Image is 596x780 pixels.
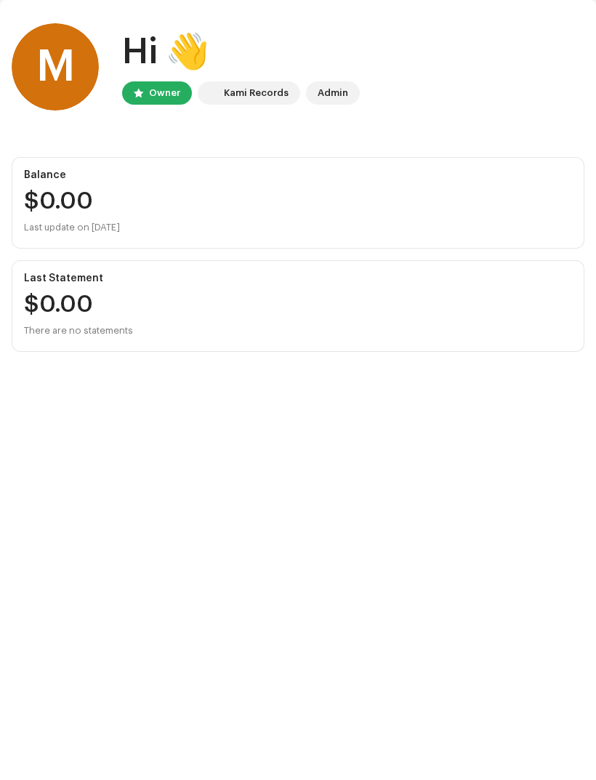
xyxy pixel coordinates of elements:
[12,23,99,110] div: M
[318,84,348,102] div: Admin
[12,260,584,352] re-o-card-value: Last Statement
[201,84,218,102] img: 33004b37-325d-4a8b-b51f-c12e9b964943
[12,157,584,249] re-o-card-value: Balance
[24,219,572,236] div: Last update on [DATE]
[24,322,133,339] div: There are no statements
[24,169,572,181] div: Balance
[224,84,289,102] div: Kami Records
[149,84,180,102] div: Owner
[24,273,572,284] div: Last Statement
[122,29,360,76] div: Hi 👋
